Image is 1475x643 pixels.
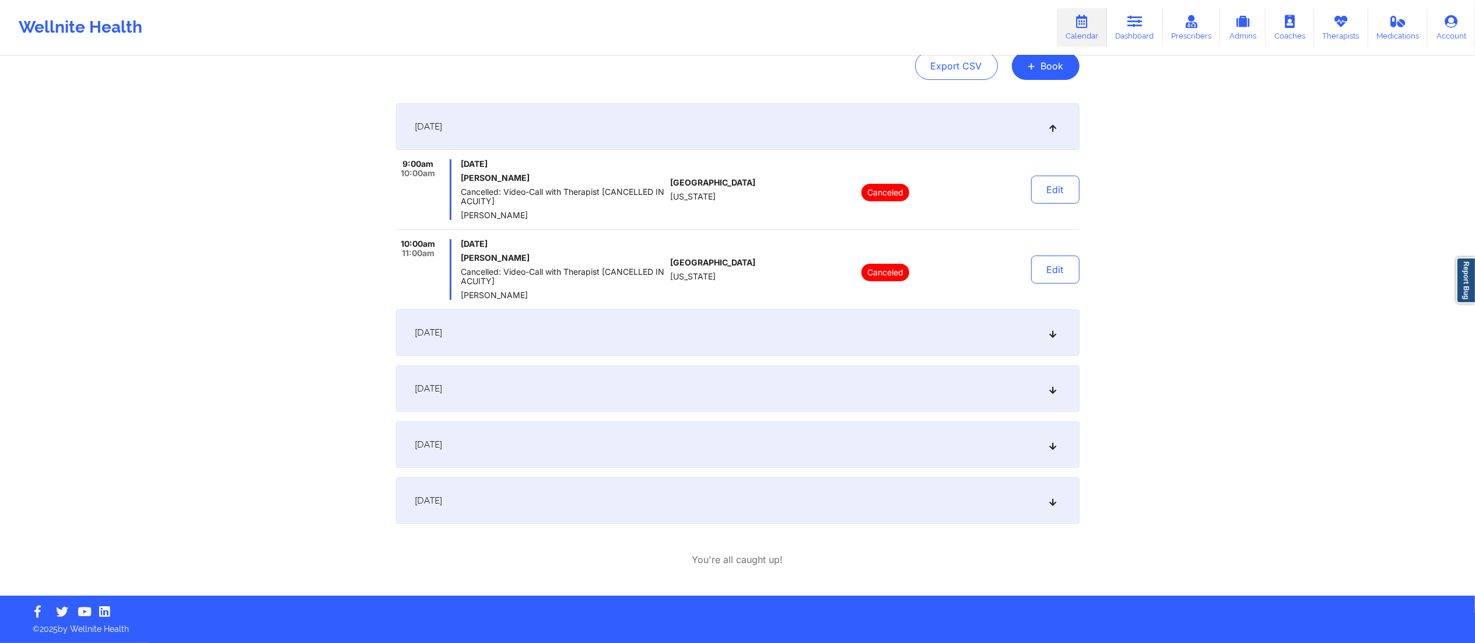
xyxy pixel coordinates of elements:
span: [GEOGRAPHIC_DATA] [670,258,755,267]
a: Therapists [1314,8,1368,47]
a: Coaches [1266,8,1314,47]
span: [DATE] [415,327,443,338]
button: Edit [1031,176,1080,204]
span: 9:00am [402,159,433,169]
h6: [PERSON_NAME] [461,173,665,183]
button: Export CSV [915,52,998,80]
span: 10:00am [401,239,435,249]
a: Calendar [1057,8,1107,47]
span: [GEOGRAPHIC_DATA] [670,178,755,187]
span: Cancelled: Video-Call with Therapist [CANCELLED IN ACUITY] [461,267,665,286]
span: [DATE] [415,383,443,394]
span: [PERSON_NAME] [461,291,665,300]
span: [DATE] [461,159,665,169]
h6: [PERSON_NAME] [461,253,665,263]
span: [DATE] [461,239,665,249]
span: [DATE] [415,439,443,450]
button: Edit [1031,256,1080,284]
span: 10:00am [401,169,435,178]
p: You're all caught up! [692,553,783,567]
span: + [1028,62,1036,69]
a: Medications [1368,8,1428,47]
span: [DATE] [415,495,443,506]
span: 11:00am [402,249,435,258]
a: Admins [1220,8,1266,47]
a: Dashboard [1107,8,1163,47]
span: [DATE] [415,121,443,132]
a: Prescribers [1163,8,1221,47]
p: Canceled [861,184,909,201]
p: Canceled [861,264,909,281]
button: +Book [1012,52,1080,80]
span: [US_STATE] [670,272,716,281]
span: [PERSON_NAME] [461,211,665,220]
span: [US_STATE] [670,192,716,201]
a: Account [1428,8,1475,47]
span: Cancelled: Video-Call with Therapist [CANCELLED IN ACUITY] [461,187,665,206]
p: © 2025 by Wellnite Health [24,615,1451,635]
a: Report Bug [1456,257,1475,303]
